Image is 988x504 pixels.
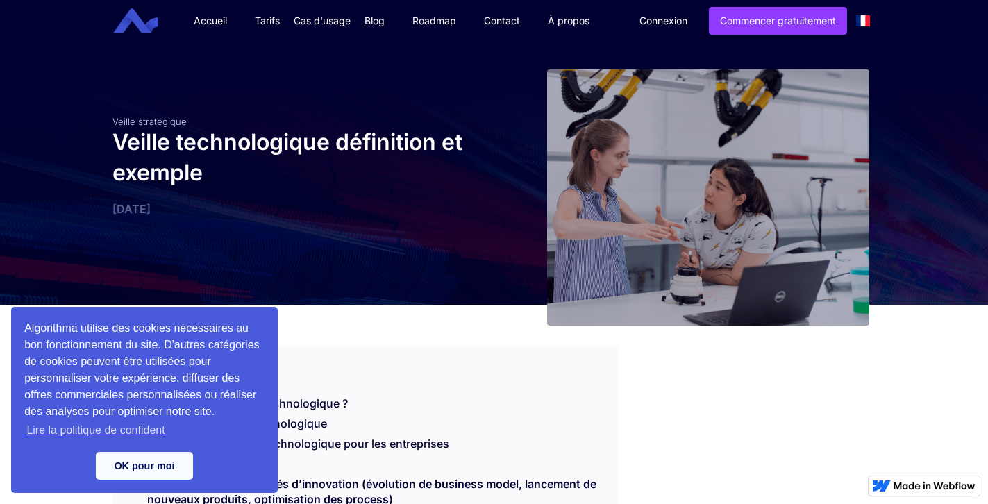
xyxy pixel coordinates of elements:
[294,14,351,28] div: Cas d'usage
[629,8,698,34] a: Connexion
[147,437,449,451] a: Les enjeux de la veille technologique pour les entreprises
[112,127,487,188] h1: Veille technologique définition et exemple
[24,420,167,441] a: learn more about cookies
[24,320,265,441] span: Algorithma utilise des cookies nécessaires au bon fonctionnement du site. D'autres catégories de ...
[709,7,847,35] a: Commencer gratuitement
[96,452,193,480] a: dismiss cookie message
[112,346,617,383] div: SOMMAIRE
[112,116,487,127] div: Veille stratégique
[894,482,976,490] img: Made in Webflow
[112,202,487,216] div: [DATE]
[124,8,169,34] a: home
[11,307,278,493] div: cookieconsent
